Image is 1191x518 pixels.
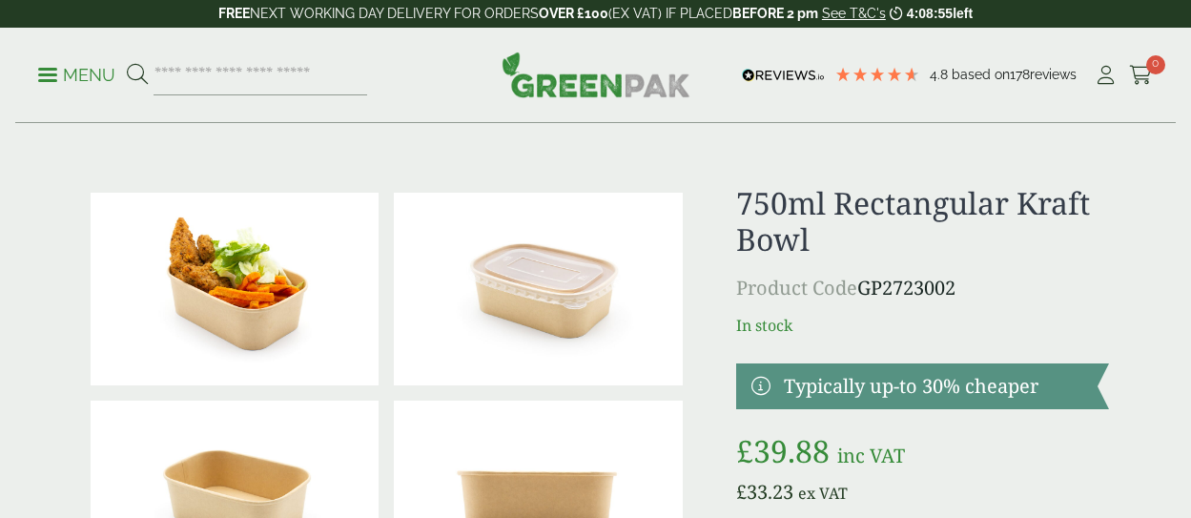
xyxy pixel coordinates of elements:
[1030,67,1077,82] span: reviews
[1129,61,1153,90] a: 0
[952,67,1010,82] span: Based on
[930,67,952,82] span: 4.8
[837,443,905,468] span: inc VAT
[742,69,825,82] img: REVIEWS.io
[394,193,683,385] img: 750ml Rectangular Kraft Bowl With Lid
[218,6,250,21] strong: FREE
[91,193,380,385] img: 750ml Rectangular Kraft Bowl With Food Contents
[1146,55,1165,74] span: 0
[736,479,747,505] span: £
[732,6,818,21] strong: BEFORE 2 pm
[834,66,920,83] div: 4.78 Stars
[953,6,973,21] span: left
[822,6,886,21] a: See T&C's
[736,274,1109,302] p: GP2723002
[736,185,1109,259] h1: 750ml Rectangular Kraft Bowl
[38,64,115,83] a: Menu
[798,483,848,504] span: ex VAT
[736,430,753,471] span: £
[736,430,830,471] bdi: 39.88
[1010,67,1030,82] span: 178
[502,52,690,97] img: GreenPak Supplies
[38,64,115,87] p: Menu
[736,314,1109,337] p: In stock
[736,479,793,505] bdi: 33.23
[539,6,608,21] strong: OVER £100
[1094,66,1118,85] i: My Account
[1129,66,1153,85] i: Cart
[907,6,953,21] span: 4:08:55
[736,275,857,300] span: Product Code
